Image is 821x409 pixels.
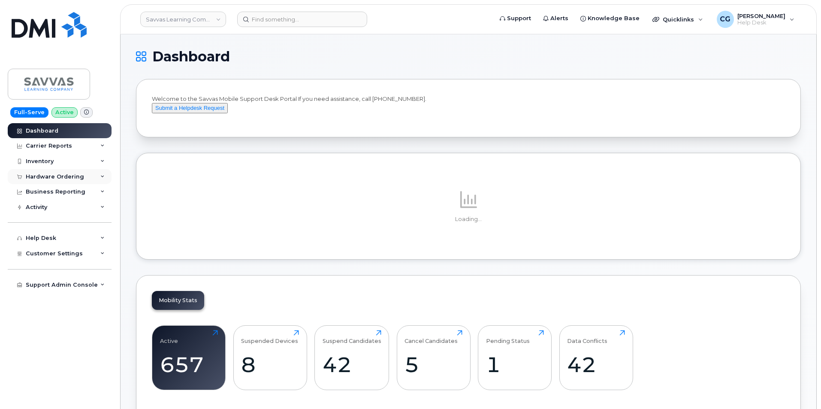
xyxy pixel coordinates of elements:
[160,330,218,385] a: Active657
[241,352,299,377] div: 8
[152,50,230,63] span: Dashboard
[567,352,625,377] div: 42
[152,104,228,111] a: Submit a Helpdesk Request
[486,330,530,344] div: Pending Status
[241,330,299,385] a: Suspended Devices8
[152,103,228,114] button: Submit a Helpdesk Request
[152,95,785,121] div: Welcome to the Savvas Mobile Support Desk Portal If you need assistance, call [PHONE_NUMBER].
[323,352,381,377] div: 42
[160,352,218,377] div: 657
[567,330,607,344] div: Data Conflicts
[152,215,785,223] p: Loading...
[323,330,381,344] div: Suspend Candidates
[567,330,625,385] a: Data Conflicts42
[404,330,458,344] div: Cancel Candidates
[160,330,178,344] div: Active
[241,330,298,344] div: Suspended Devices
[323,330,381,385] a: Suspend Candidates42
[404,352,462,377] div: 5
[404,330,462,385] a: Cancel Candidates5
[486,352,544,377] div: 1
[784,372,815,403] iframe: Messenger Launcher
[486,330,544,385] a: Pending Status1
